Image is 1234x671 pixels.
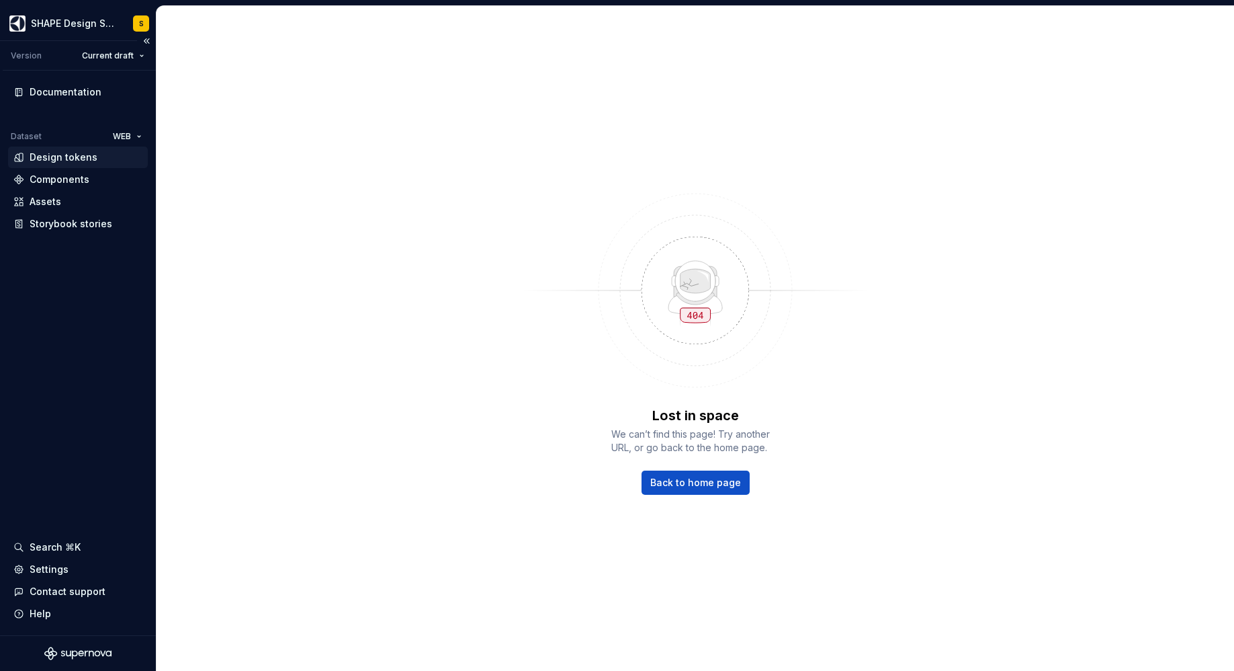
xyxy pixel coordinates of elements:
[8,213,148,235] a: Storybook stories
[8,169,148,190] a: Components
[113,131,131,142] span: WEB
[8,191,148,212] a: Assets
[82,50,134,61] span: Current draft
[107,127,148,146] button: WEB
[611,428,779,455] span: We can’t find this page! Try another URL, or go back to the home page.
[11,131,42,142] div: Dataset
[30,607,51,621] div: Help
[139,18,144,29] div: S
[8,81,148,103] a: Documentation
[11,50,42,61] div: Version
[30,195,61,208] div: Assets
[44,647,112,660] svg: Supernova Logo
[3,9,153,38] button: SHAPE Design SystemS
[8,537,148,558] button: Search ⌘K
[30,151,97,164] div: Design tokens
[650,476,741,489] span: Back to home page
[8,559,148,580] a: Settings
[8,581,148,602] button: Contact support
[30,85,101,99] div: Documentation
[31,17,117,30] div: SHAPE Design System
[30,217,112,231] div: Storybook stories
[9,15,26,32] img: 1131f18f-9b94-42a4-847a-eabb54481545.png
[652,406,739,425] p: Lost in space
[8,603,148,625] button: Help
[642,471,750,495] a: Back to home page
[30,563,69,576] div: Settings
[30,541,81,554] div: Search ⌘K
[30,173,89,186] div: Components
[30,585,105,598] div: Contact support
[76,46,150,65] button: Current draft
[8,147,148,168] a: Design tokens
[137,32,156,50] button: Collapse sidebar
